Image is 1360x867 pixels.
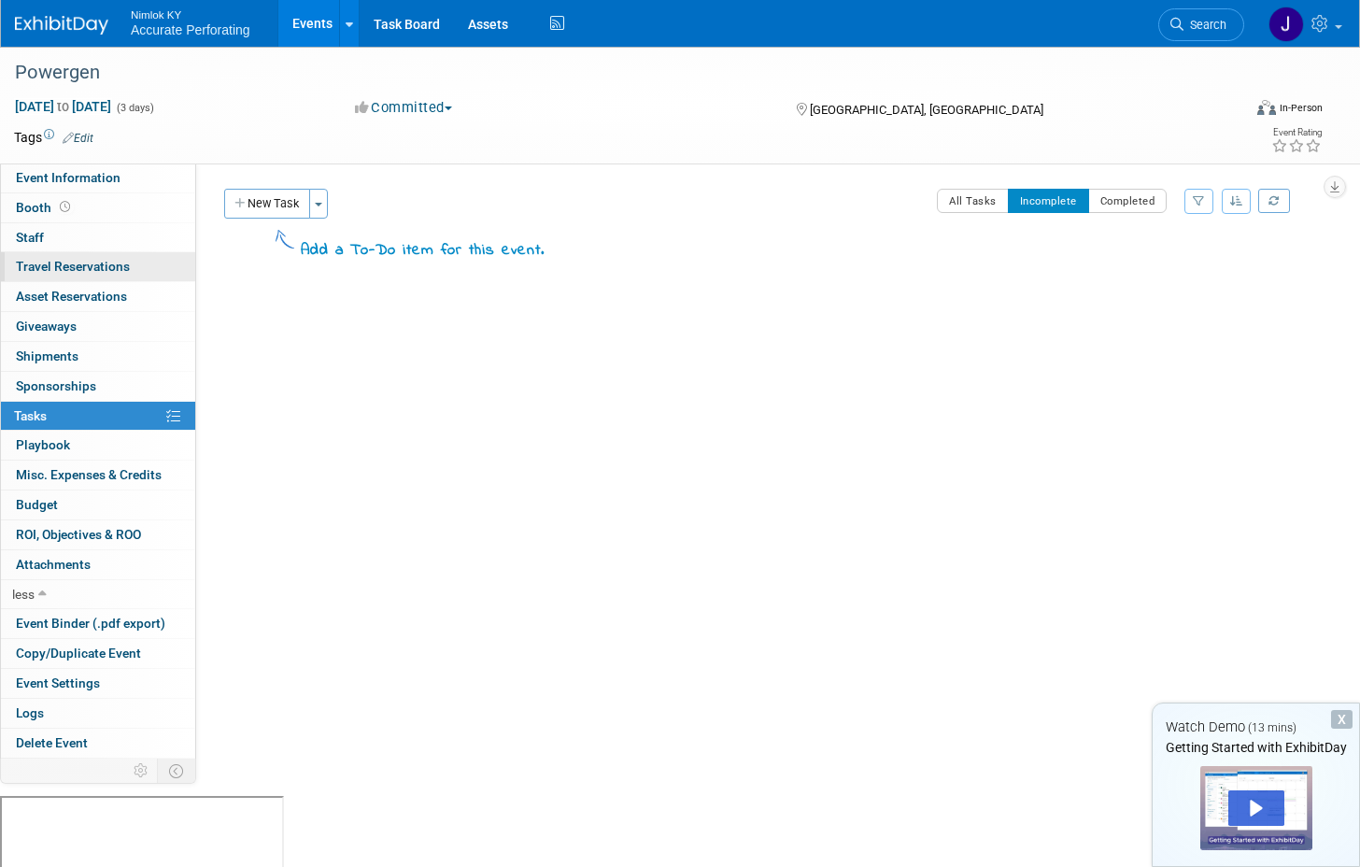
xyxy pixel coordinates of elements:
span: to [54,99,72,114]
span: Logs [16,705,44,720]
a: ROI, Objectives & ROO [1,520,195,549]
span: Booth [16,200,74,215]
a: Giveaways [1,312,195,341]
td: Personalize Event Tab Strip [125,759,158,783]
div: Play [1228,790,1284,826]
a: Travel Reservations [1,252,195,281]
span: Budget [16,497,58,512]
div: Event Rating [1271,128,1322,137]
button: Committed [348,98,460,118]
a: Sponsorships [1,372,195,401]
span: [DATE] [DATE] [14,98,112,115]
a: Event Information [1,163,195,192]
a: Attachments [1,550,195,579]
button: All Tasks [937,189,1009,213]
span: Copy/Duplicate Event [16,646,141,661]
a: Booth [1,193,195,222]
a: Edit [63,132,93,145]
td: Toggle Event Tabs [158,759,196,783]
button: Incomplete [1008,189,1089,213]
span: (3 days) [115,102,154,114]
a: Playbook [1,431,195,460]
div: In-Person [1279,101,1323,115]
span: ROI, Objectives & ROO [16,527,141,542]
span: Event Binder (.pdf export) [16,616,165,631]
span: Misc. Expenses & Credits [16,467,162,482]
a: Shipments [1,342,195,371]
div: Dismiss [1331,710,1353,729]
span: Event Information [16,170,120,185]
div: Add a To-Do item for this event. [301,240,545,263]
div: Event Format [1128,97,1324,125]
span: Accurate Perforating [131,22,250,37]
span: Shipments [16,348,78,363]
a: Misc. Expenses & Credits [1,461,195,490]
span: Delete Event [16,735,88,750]
span: Nimlok KY [131,4,250,23]
span: Search [1183,18,1226,32]
a: Event Settings [1,669,195,698]
span: Travel Reservations [16,259,130,274]
a: Event Binder (.pdf export) [1,609,195,638]
span: (13 mins) [1248,721,1296,734]
span: Staff [16,230,44,245]
img: ExhibitDay [15,16,108,35]
button: New Task [224,189,310,219]
button: Completed [1088,189,1168,213]
a: Asset Reservations [1,282,195,311]
span: Attachments [16,557,91,572]
div: Getting Started with ExhibitDay [1153,738,1359,757]
div: Powergen [8,56,1211,90]
span: Tasks [14,408,47,423]
a: Search [1158,8,1244,41]
span: Sponsorships [16,378,96,393]
div: Watch Demo [1153,718,1359,737]
span: Giveaways [16,319,77,334]
a: less [1,580,195,609]
td: Tags [14,128,93,147]
a: Tasks [1,402,195,431]
a: Logs [1,699,195,728]
span: Asset Reservations [16,289,127,304]
a: Budget [1,490,195,519]
a: Staff [1,223,195,252]
span: Booth not reserved yet [56,200,74,214]
span: Event Settings [16,675,100,690]
span: [GEOGRAPHIC_DATA], [GEOGRAPHIC_DATA] [810,103,1043,117]
a: Copy/Duplicate Event [1,639,195,668]
a: Delete Event [1,729,195,758]
a: Refresh [1258,189,1290,213]
span: Playbook [16,437,70,452]
img: Jim Erhart [1268,7,1304,42]
span: less [12,587,35,602]
img: Format-Inperson.png [1257,100,1276,115]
